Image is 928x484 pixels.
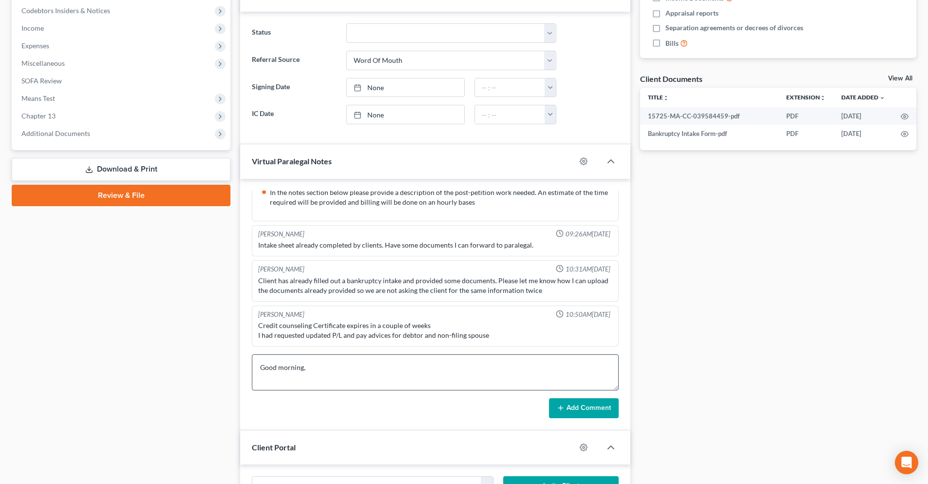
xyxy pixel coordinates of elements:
div: In the notes section below please provide a description of the post-petition work needed. An esti... [270,188,612,207]
div: [PERSON_NAME] [258,265,304,274]
i: expand_more [879,95,885,101]
span: Expenses [21,41,49,50]
a: None [347,105,464,124]
span: Additional Documents [21,129,90,137]
td: PDF [778,107,833,125]
td: 15725-MA-CC-039584459-pdf [640,107,778,125]
input: -- : -- [475,105,545,124]
label: Signing Date [247,78,341,97]
a: Extensionunfold_more [786,94,826,101]
button: Add Comment [549,398,619,419]
i: unfold_more [663,95,669,101]
span: Virtual Paralegal Notes [252,156,332,166]
div: Client has already filled out a bankruptcy intake and provided some documents. Please let me know... [258,276,612,295]
a: None [347,78,464,97]
span: Client Portal [252,443,296,452]
span: Miscellaneous [21,59,65,67]
span: 10:31AM[DATE] [566,265,610,274]
i: unfold_more [820,95,826,101]
td: Bankruptcy Intake Form-pdf [640,125,778,142]
div: Open Intercom Messenger [895,451,918,474]
span: Bills [665,39,679,48]
td: [DATE] [833,125,893,142]
a: Titleunfold_more [648,94,669,101]
span: SOFA Review [21,77,62,85]
span: Appraisal reports [665,8,719,18]
span: 09:26AM[DATE] [566,230,610,239]
label: Referral Source [247,51,341,70]
div: Intake sheet already completed by clients. Have some documents I can forward to paralegal. [258,240,612,250]
td: [DATE] [833,107,893,125]
td: PDF [778,125,833,142]
span: Income [21,24,44,32]
input: -- : -- [475,78,545,97]
span: Codebtors Insiders & Notices [21,6,110,15]
a: View All [888,75,912,82]
span: Means Test [21,94,55,102]
a: Download & Print [12,158,230,181]
div: [PERSON_NAME] [258,310,304,319]
div: Client Documents [640,74,702,84]
a: SOFA Review [14,72,230,90]
a: Date Added expand_more [841,94,885,101]
label: IC Date [247,105,341,124]
div: Credit counseling Certificate expires in a couple of weeks I had requested updated P/L and pay ad... [258,321,612,340]
span: Chapter 13 [21,112,56,120]
span: Separation agreements or decrees of divorces [665,23,803,33]
span: 10:50AM[DATE] [566,310,610,319]
a: Review & File [12,185,230,206]
div: [PERSON_NAME] [258,230,304,239]
label: Status [247,23,341,43]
